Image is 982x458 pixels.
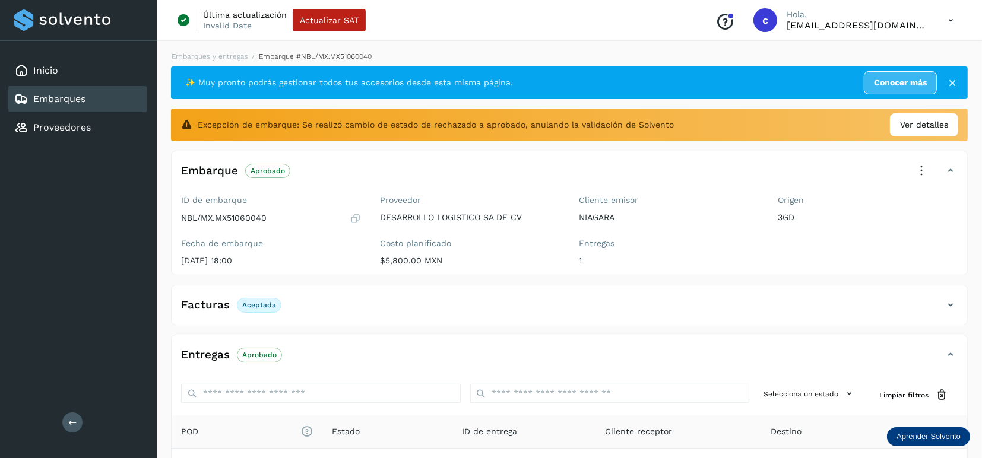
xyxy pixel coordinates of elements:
span: Cliente receptor [605,425,672,438]
label: Costo planificado [380,238,560,249]
div: Aprender Solvento [887,427,970,446]
span: Embarque #NBL/MX.MX51060040 [259,52,372,61]
button: Limpiar filtros [870,384,958,406]
h4: Entregas [181,348,230,362]
div: Proveedores [8,114,147,141]
p: Aprobado [251,167,285,175]
p: DESARROLLO LOGISTICO SA DE CV [380,212,560,222]
p: 1 [579,256,759,266]
a: Embarques y entregas [172,52,248,61]
div: FacturasAceptada [172,295,967,325]
p: cavila@niagarawater.com [787,20,929,31]
div: Embarques [8,86,147,112]
span: Acciones [896,425,932,438]
label: Fecha de embarque [181,238,361,249]
span: Ver detalles [900,119,948,131]
a: Proveedores [33,122,91,133]
a: Embarques [33,93,85,104]
a: Inicio [33,65,58,76]
span: ✨ Muy pronto podrás gestionar todos tus accesorios desde esta misma página. [185,77,513,89]
span: Estado [332,425,360,438]
p: Aprobado [242,351,277,359]
p: Última actualización [203,9,287,20]
p: Aprender Solvento [897,432,961,441]
span: ID de entrega [463,425,518,438]
button: Actualizar SAT [293,9,366,31]
label: Entregas [579,238,759,249]
nav: breadcrumb [171,51,968,62]
div: Inicio [8,58,147,84]
p: $5,800.00 MXN [380,256,560,266]
a: Conocer más [864,71,937,94]
p: [DATE] 18:00 [181,256,361,266]
span: Excepción de embarque: Se realizó cambio de estado de rechazado a aprobado, anulando la validació... [198,119,674,131]
label: Proveedor [380,195,560,205]
p: Hola, [787,9,929,20]
h4: Facturas [181,298,230,312]
h4: Embarque [181,164,238,178]
span: Destino [771,425,802,438]
label: ID de embarque [181,195,361,205]
p: Aceptada [242,301,276,309]
p: 3GD [778,212,958,222]
label: Cliente emisor [579,195,759,205]
p: NIAGARA [579,212,759,222]
label: Origen [778,195,958,205]
span: Actualizar SAT [300,16,359,24]
span: POD [181,425,313,438]
button: Selecciona un estado [759,384,860,403]
p: NBL/MX.MX51060040 [181,213,267,223]
p: Invalid Date [203,20,252,31]
div: EntregasAprobado [172,345,967,374]
div: EmbarqueAprobado [172,161,967,190]
span: Limpiar filtros [879,390,929,400]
